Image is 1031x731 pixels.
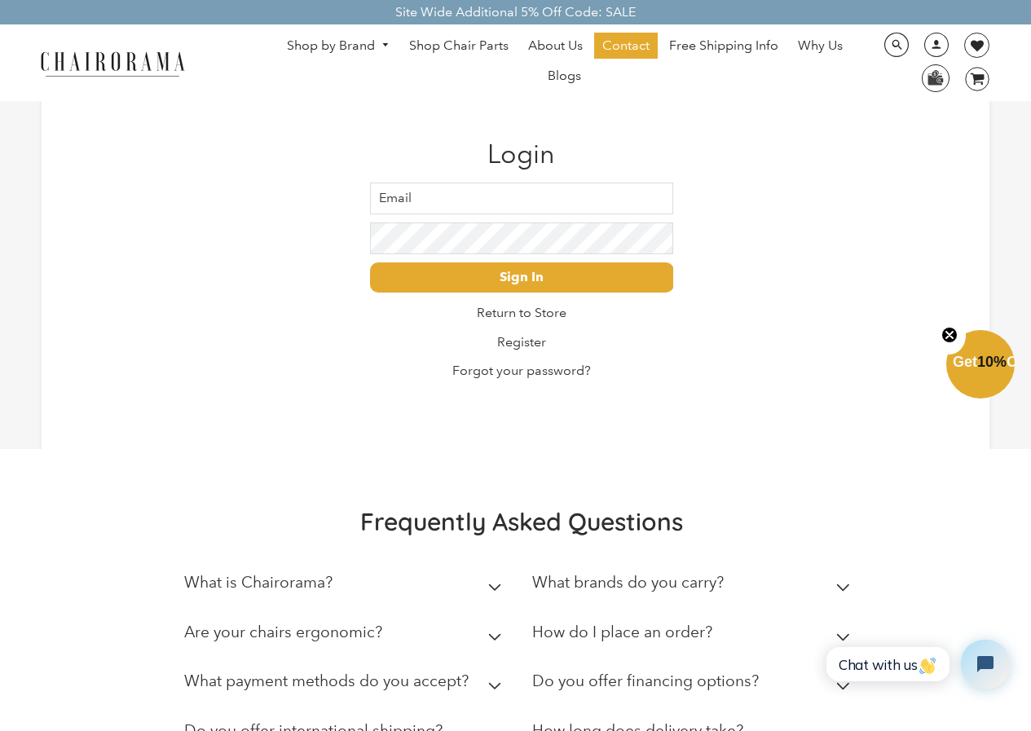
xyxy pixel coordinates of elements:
[409,37,509,55] span: Shop Chair Parts
[279,33,398,59] a: Shop by Brand
[370,262,674,293] input: Sign In
[532,611,857,661] summary: How do I place an order?
[370,183,674,214] input: Email
[946,332,1015,400] div: Get10%OffClose teaser
[798,37,843,55] span: Why Us
[813,626,1024,702] iframe: Tidio Chat
[532,623,712,641] h2: How do I place an order?
[184,672,469,690] h2: What payment methods do you accept?
[401,33,517,59] a: Shop Chair Parts
[370,139,674,170] h1: Login
[184,506,859,537] h2: Frequently Asked Questions
[184,561,509,611] summary: What is Chairorama?
[661,33,786,59] a: Free Shipping Info
[452,363,591,378] a: Forgot your password?
[532,672,759,690] h2: Do you offer financing options?
[669,37,778,55] span: Free Shipping Info
[594,33,658,59] a: Contact
[477,305,566,320] a: Return to Store
[520,33,591,59] a: About Us
[263,33,866,93] nav: DesktopNavigation
[790,33,851,59] a: Why Us
[602,37,650,55] span: Contact
[184,660,509,710] summary: What payment methods do you accept?
[532,561,857,611] summary: What brands do you carry?
[184,611,509,661] summary: Are your chairs ergonomic?
[497,334,546,350] a: Register
[953,354,1028,370] span: Get Off
[184,573,333,592] h2: What is Chairorama?
[532,660,857,710] summary: Do you offer financing options?
[532,573,724,592] h2: What brands do you carry?
[528,37,583,55] span: About Us
[548,68,581,85] span: Blogs
[977,354,1007,370] span: 10%
[933,317,966,354] button: Close teaser
[923,65,948,90] img: WhatsApp_Image_2024-07-12_at_16.23.01.webp
[540,63,589,89] a: Blogs
[31,49,194,77] img: chairorama
[184,623,382,641] h2: Are your chairs ergonomic?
